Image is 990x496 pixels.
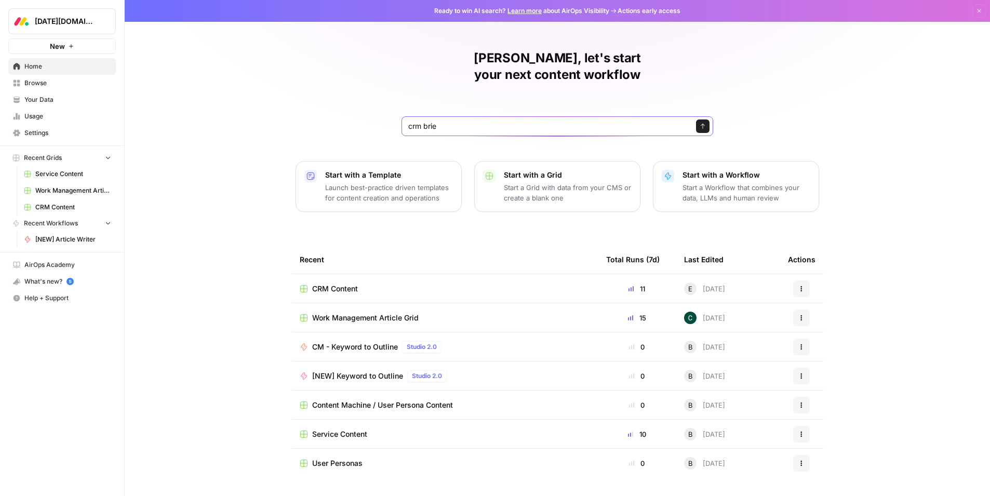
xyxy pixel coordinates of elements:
[504,170,632,180] p: Start with a Grid
[312,284,358,294] span: CRM Content
[8,58,116,75] a: Home
[35,186,111,195] span: Work Management Article Grid
[8,125,116,141] a: Settings
[24,112,111,121] span: Usage
[684,312,697,324] img: vwv6frqzyjkvcnqomnnxlvzyyij2
[312,342,398,352] span: CM - Keyword to Outline
[8,38,116,54] button: New
[688,371,693,381] span: B
[312,371,403,381] span: [NEW] Keyword to Outline
[325,170,453,180] p: Start with a Template
[300,458,590,468] a: User Personas
[300,284,590,294] a: CRM Content
[684,312,725,324] div: [DATE]
[683,182,810,203] p: Start a Workflow that combines your data, LLMs and human review
[8,216,116,231] button: Recent Workflows
[24,128,111,138] span: Settings
[474,161,640,212] button: Start with a GridStart a Grid with data from your CMS or create a blank one
[688,400,693,410] span: B
[688,429,693,439] span: B
[24,293,111,303] span: Help + Support
[684,457,725,470] div: [DATE]
[684,341,725,353] div: [DATE]
[12,12,31,31] img: Monday.com Logo
[69,279,71,284] text: 5
[684,399,725,411] div: [DATE]
[50,41,65,51] span: New
[24,95,111,104] span: Your Data
[606,458,667,468] div: 0
[407,342,437,352] span: Studio 2.0
[606,429,667,439] div: 10
[683,170,810,180] p: Start with a Workflow
[19,166,116,182] a: Service Content
[402,50,713,83] h1: [PERSON_NAME], let's start your next content workflow
[35,203,111,212] span: CRM Content
[507,7,542,15] a: Learn more
[684,283,725,295] div: [DATE]
[8,257,116,273] a: AirOps Academy
[606,313,667,323] div: 15
[300,370,590,382] a: [NEW] Keyword to OutlineStudio 2.0
[24,219,78,228] span: Recent Workflows
[8,108,116,125] a: Usage
[8,91,116,108] a: Your Data
[688,458,693,468] span: B
[606,400,667,410] div: 0
[312,429,367,439] span: Service Content
[684,245,724,274] div: Last Edited
[688,284,692,294] span: E
[24,153,62,163] span: Recent Grids
[24,260,111,270] span: AirOps Academy
[606,342,667,352] div: 0
[434,6,609,16] span: Ready to win AI search? about AirOps Visibility
[312,313,419,323] span: Work Management Article Grid
[606,284,667,294] div: 11
[9,274,115,289] div: What's new?
[19,199,116,216] a: CRM Content
[24,78,111,88] span: Browse
[618,6,680,16] span: Actions early access
[312,458,363,468] span: User Personas
[8,290,116,306] button: Help + Support
[8,150,116,166] button: Recent Grids
[653,161,819,212] button: Start with a WorkflowStart a Workflow that combines your data, LLMs and human review
[8,273,116,290] button: What's new? 5
[8,8,116,34] button: Workspace: Monday.com
[35,16,98,26] span: [DATE][DOMAIN_NAME]
[35,235,111,244] span: [NEW] Article Writer
[688,342,693,352] span: B
[35,169,111,179] span: Service Content
[606,245,660,274] div: Total Runs (7d)
[325,182,453,203] p: Launch best-practice driven templates for content creation and operations
[312,400,453,410] span: Content Machine / User Persona Content
[684,370,725,382] div: [DATE]
[504,182,632,203] p: Start a Grid with data from your CMS or create a blank one
[412,371,442,381] span: Studio 2.0
[8,75,116,91] a: Browse
[296,161,462,212] button: Start with a TemplateLaunch best-practice driven templates for content creation and operations
[19,182,116,199] a: Work Management Article Grid
[300,400,590,410] a: Content Machine / User Persona Content
[66,278,74,285] a: 5
[300,341,590,353] a: CM - Keyword to OutlineStudio 2.0
[24,62,111,71] span: Home
[300,313,590,323] a: Work Management Article Grid
[300,245,590,274] div: Recent
[684,428,725,440] div: [DATE]
[788,245,815,274] div: Actions
[300,429,590,439] a: Service Content
[408,121,686,131] input: What would you like to create today?
[606,371,667,381] div: 0
[19,231,116,248] a: [NEW] Article Writer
